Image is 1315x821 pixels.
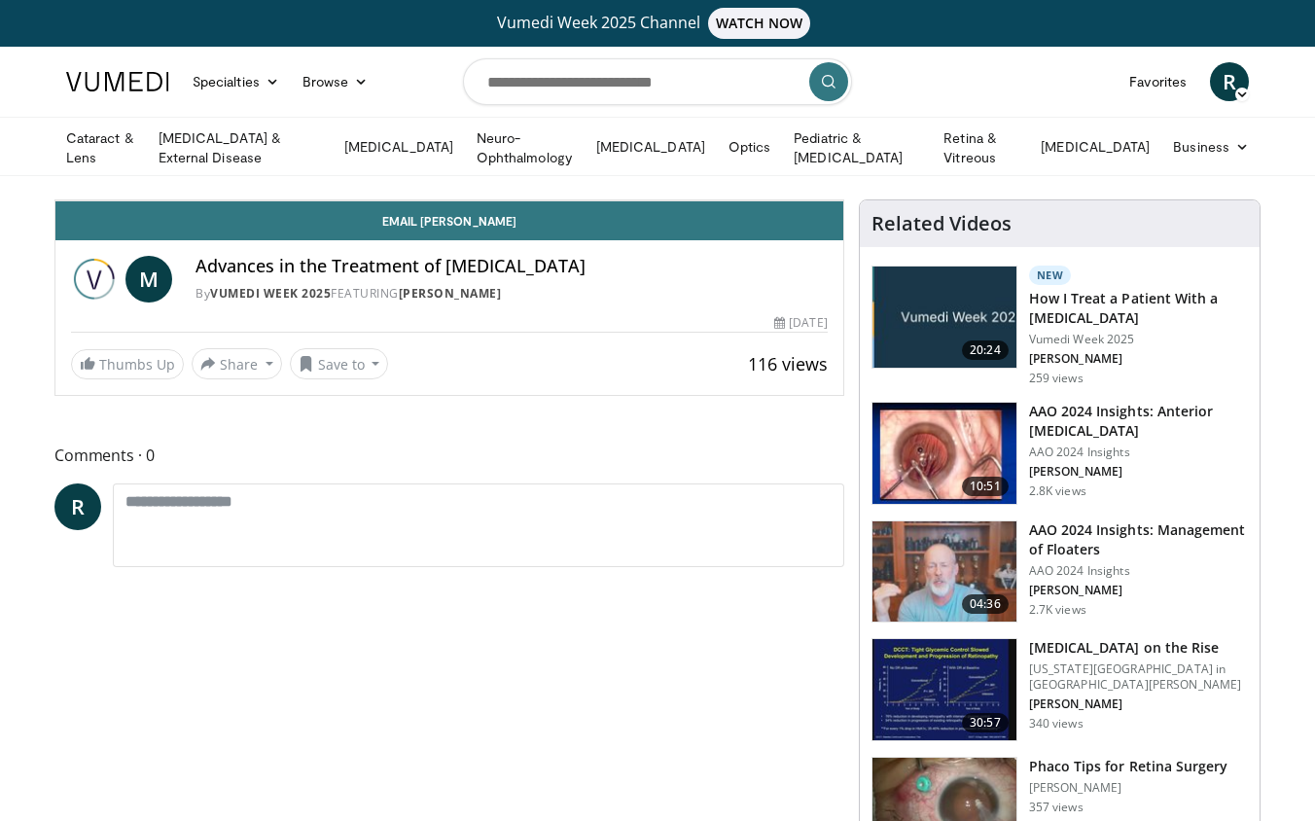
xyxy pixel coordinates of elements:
a: R [54,483,101,530]
a: Business [1161,127,1261,166]
img: Vumedi Week 2025 [71,256,118,303]
a: 30:57 [MEDICAL_DATA] on the Rise [US_STATE][GEOGRAPHIC_DATA] in [GEOGRAPHIC_DATA][PERSON_NAME] [P... [871,638,1248,741]
span: 10:51 [962,477,1009,496]
span: 20:24 [962,340,1009,360]
a: Retina & Vitreous [932,128,1029,167]
h4: Advances in the Treatment of [MEDICAL_DATA] [195,256,828,277]
img: 02d29458-18ce-4e7f-be78-7423ab9bdffd.jpg.150x105_q85_crop-smart_upscale.jpg [872,267,1016,368]
a: [MEDICAL_DATA] & External Disease [147,128,333,167]
button: Share [192,348,282,379]
p: New [1029,266,1072,285]
a: [PERSON_NAME] [399,285,502,302]
button: Save to [290,348,389,379]
img: 8e655e61-78ac-4b3e-a4e7-f43113671c25.150x105_q85_crop-smart_upscale.jpg [872,521,1016,623]
a: Vumedi Week 2025 ChannelWATCH NOW [69,8,1246,39]
a: [MEDICAL_DATA] [333,127,465,166]
a: R [1210,62,1249,101]
a: Neuro-Ophthalmology [465,128,585,167]
p: [PERSON_NAME] [1029,780,1228,796]
a: Specialties [181,62,291,101]
h3: AAO 2024 Insights: Anterior [MEDICAL_DATA] [1029,402,1248,441]
img: VuMedi Logo [66,72,169,91]
h3: How I Treat a Patient With a [MEDICAL_DATA] [1029,289,1248,328]
a: Optics [717,127,782,166]
a: 10:51 AAO 2024 Insights: Anterior [MEDICAL_DATA] AAO 2024 Insights [PERSON_NAME] 2.8K views [871,402,1248,505]
a: 04:36 AAO 2024 Insights: Management of Floaters AAO 2024 Insights [PERSON_NAME] 2.7K views [871,520,1248,624]
p: 357 views [1029,800,1084,815]
a: Email [PERSON_NAME] [55,201,843,240]
p: [PERSON_NAME] [1029,464,1248,480]
span: 30:57 [962,713,1009,732]
img: 4ce8c11a-29c2-4c44-a801-4e6d49003971.150x105_q85_crop-smart_upscale.jpg [872,639,1016,740]
div: By FEATURING [195,285,828,303]
video-js: Video Player [55,200,843,201]
a: [MEDICAL_DATA] [1029,127,1161,166]
div: [DATE] [774,314,827,332]
a: 20:24 New How I Treat a Patient With a [MEDICAL_DATA] Vumedi Week 2025 [PERSON_NAME] 259 views [871,266,1248,386]
p: AAO 2024 Insights [1029,563,1248,579]
h4: Related Videos [871,212,1012,235]
p: 2.8K views [1029,483,1086,499]
input: Search topics, interventions [463,58,852,105]
a: Pediatric & [MEDICAL_DATA] [782,128,932,167]
p: [PERSON_NAME] [1029,583,1248,598]
span: WATCH NOW [708,8,811,39]
p: AAO 2024 Insights [1029,445,1248,460]
a: [MEDICAL_DATA] [585,127,717,166]
span: 116 views [748,352,828,375]
p: [US_STATE][GEOGRAPHIC_DATA] in [GEOGRAPHIC_DATA][PERSON_NAME] [1029,661,1248,693]
p: 2.7K views [1029,602,1086,618]
p: 259 views [1029,371,1084,386]
a: Cataract & Lens [54,128,147,167]
a: Thumbs Up [71,349,184,379]
p: 340 views [1029,716,1084,732]
p: [PERSON_NAME] [1029,351,1248,367]
p: [PERSON_NAME] [1029,696,1248,712]
a: Browse [291,62,380,101]
h3: [MEDICAL_DATA] on the Rise [1029,638,1248,658]
a: M [125,256,172,303]
img: fd942f01-32bb-45af-b226-b96b538a46e6.150x105_q85_crop-smart_upscale.jpg [872,403,1016,504]
p: Vumedi Week 2025 [1029,332,1248,347]
span: Comments 0 [54,443,844,468]
h3: AAO 2024 Insights: Management of Floaters [1029,520,1248,559]
h3: Phaco Tips for Retina Surgery [1029,757,1228,776]
a: Favorites [1118,62,1198,101]
span: 04:36 [962,594,1009,614]
a: Vumedi Week 2025 [210,285,331,302]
